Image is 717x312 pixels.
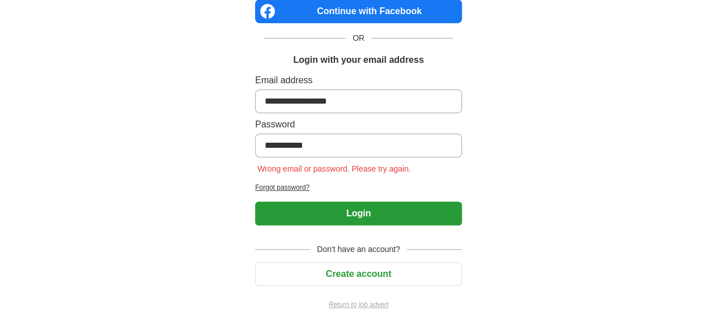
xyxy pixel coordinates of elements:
button: Create account [255,262,462,286]
label: Password [255,118,462,131]
button: Login [255,202,462,225]
label: Email address [255,74,462,87]
a: Forgot password? [255,182,462,193]
a: Return to job advert [255,300,462,310]
h1: Login with your email address [293,53,423,67]
span: OR [346,32,371,44]
span: Wrong email or password. Please try again. [255,164,413,173]
span: Don't have an account? [310,243,407,255]
a: Create account [255,269,462,279]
